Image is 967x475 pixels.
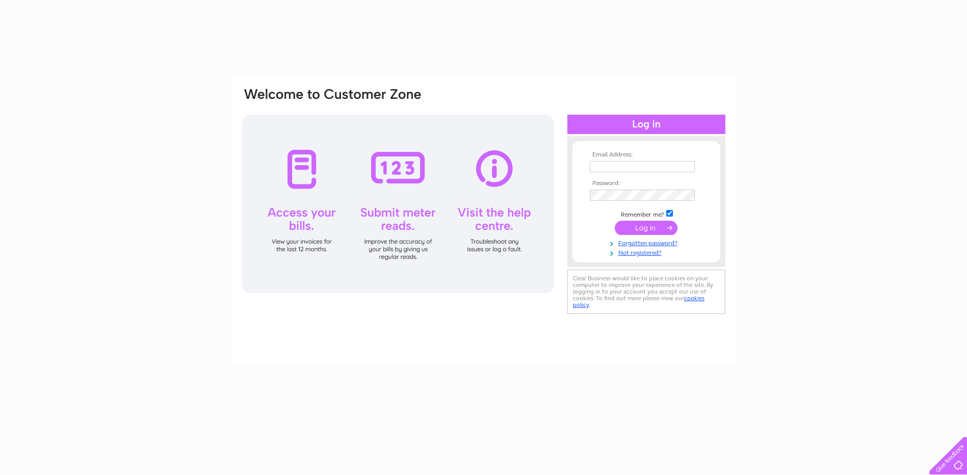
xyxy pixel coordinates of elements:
[587,151,705,159] th: Email Address:
[573,295,704,308] a: cookies policy
[587,180,705,187] th: Password:
[590,247,705,257] a: Not registered?
[590,237,705,247] a: Forgotten password?
[615,221,677,235] input: Submit
[567,270,725,314] div: Clear Business would like to place cookies on your computer to improve your experience of the sit...
[587,208,705,219] td: Remember me?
